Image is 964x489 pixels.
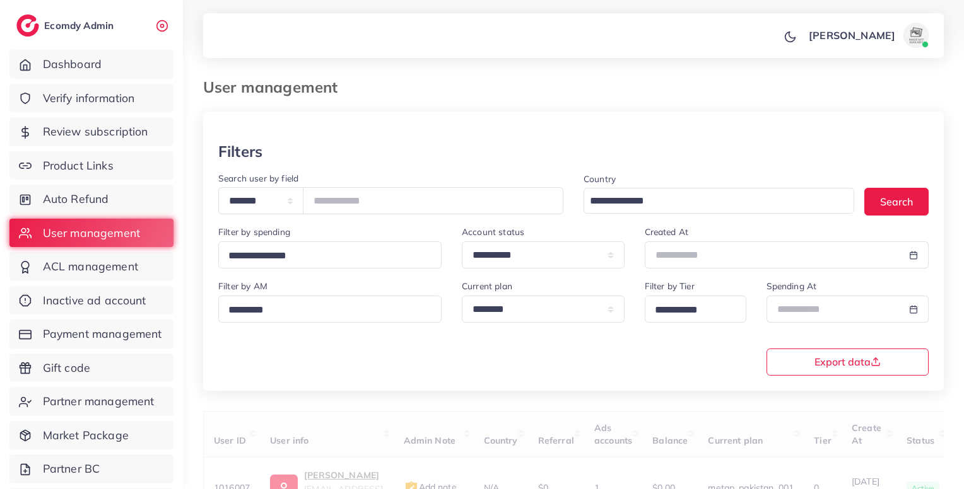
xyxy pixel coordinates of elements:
[462,226,524,238] label: Account status
[16,14,117,37] a: logoEcomdy Admin
[864,188,929,215] button: Search
[584,173,616,185] label: Country
[43,158,114,174] span: Product Links
[9,151,173,180] a: Product Links
[218,296,442,323] div: Search for option
[16,14,39,37] img: logo
[650,301,730,320] input: Search for option
[767,348,929,376] button: Export data
[9,387,173,416] a: Partner management
[43,124,148,140] span: Review subscription
[44,20,117,32] h2: Ecomdy Admin
[814,357,881,367] span: Export data
[802,23,934,48] a: [PERSON_NAME]avatar
[903,23,929,48] img: avatar
[462,280,512,292] label: Current plan
[224,246,425,266] input: Search for option
[645,226,689,238] label: Created At
[9,286,173,315] a: Inactive ad account
[9,421,173,450] a: Market Package
[218,172,298,185] label: Search user by field
[203,78,348,96] h3: User management
[9,50,173,79] a: Dashboard
[43,56,102,72] span: Dashboard
[9,354,173,383] a: Gift code
[9,185,173,214] a: Auto Refund
[218,280,267,292] label: Filter by AM
[218,142,262,161] h3: Filters
[43,326,162,342] span: Payment management
[43,360,90,376] span: Gift code
[585,192,838,211] input: Search for option
[9,319,173,348] a: Payment management
[9,219,173,248] a: User management
[43,427,129,444] span: Market Package
[218,226,290,238] label: Filter by spending
[767,280,817,292] label: Spending At
[43,393,155,410] span: Partner management
[43,258,138,275] span: ACL management
[43,225,140,241] span: User management
[584,188,854,214] div: Search for option
[645,280,695,292] label: Filter by Tier
[9,252,173,281] a: ACL management
[9,117,173,146] a: Review subscription
[9,84,173,113] a: Verify information
[43,90,135,106] span: Verify information
[43,461,100,477] span: Partner BC
[224,301,425,320] input: Search for option
[218,241,442,268] div: Search for option
[9,454,173,483] a: Partner BC
[43,191,109,207] span: Auto Refund
[43,292,146,309] span: Inactive ad account
[809,28,895,43] p: [PERSON_NAME]
[645,296,746,323] div: Search for option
